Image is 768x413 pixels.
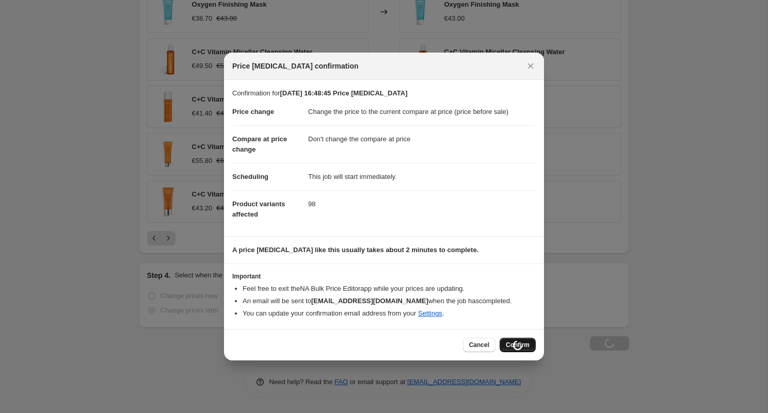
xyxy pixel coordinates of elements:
[232,173,268,180] span: Scheduling
[463,338,495,352] button: Cancel
[232,200,285,218] span: Product variants affected
[243,284,536,294] li: Feel free to exit the NA Bulk Price Editor app while your prices are updating.
[311,297,428,305] b: [EMAIL_ADDRESS][DOMAIN_NAME]
[280,89,407,97] b: [DATE] 16:48:45 Price [MEDICAL_DATA]
[232,246,478,254] b: A price [MEDICAL_DATA] like this usually takes about 2 minutes to complete.
[232,61,359,71] span: Price [MEDICAL_DATA] confirmation
[308,125,536,153] dd: Don't change the compare at price
[308,190,536,218] dd: 98
[232,135,287,153] span: Compare at price change
[232,272,536,280] h3: Important
[469,341,489,349] span: Cancel
[232,108,274,115] span: Price change
[243,296,536,306] li: An email will be sent to when the job has completed .
[523,59,538,73] button: Close
[308,163,536,190] dd: This job will start immediately.
[243,308,536,319] li: You can update your confirmation email address from your .
[308,98,536,125] dd: Change the price to the current compare at price (price before sale)
[418,309,442,317] a: Settings
[232,88,536,98] p: Confirmation for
